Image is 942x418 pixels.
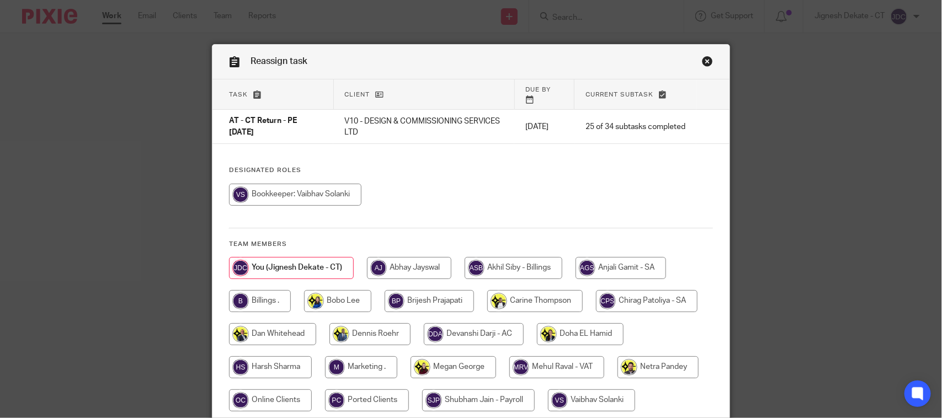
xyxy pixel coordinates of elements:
span: AT - CT Return - PE [DATE] [229,117,297,137]
p: [DATE] [525,121,563,132]
span: Task [229,92,248,98]
p: V10 - DESIGN & COMMISSIONING SERVICES LTD [344,116,503,138]
span: Current subtask [586,92,653,98]
td: 25 of 34 subtasks completed [574,110,696,144]
h4: Designated Roles [229,166,713,175]
span: Client [345,92,370,98]
a: Close this dialog window [702,56,713,71]
span: Due by [526,87,551,93]
span: Reassign task [251,57,307,66]
h4: Team members [229,240,713,249]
